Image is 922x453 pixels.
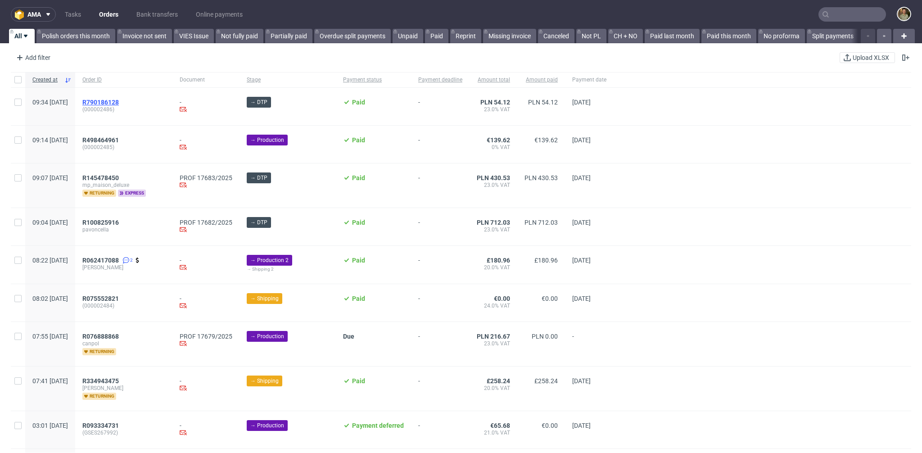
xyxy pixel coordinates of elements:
[180,76,232,84] span: Document
[477,429,510,436] span: 21.0% VAT
[418,377,462,400] span: -
[477,302,510,309] span: 24.0% VAT
[180,422,232,438] div: -
[118,190,146,197] span: express
[701,29,756,43] a: Paid this month
[572,295,591,302] span: [DATE]
[82,340,165,347] span: canpol
[32,219,68,226] span: 09:04 [DATE]
[542,422,558,429] span: €0.00
[82,422,121,429] a: R093334731
[490,422,510,429] span: €65.68
[477,106,510,113] span: 23.0% VAT
[180,219,232,226] a: PROF 17682/2025
[524,174,558,181] span: PLN 430.53
[572,422,591,429] span: [DATE]
[130,257,133,264] span: 2
[572,333,606,355] span: -
[352,422,404,429] span: Payment deferred
[9,29,35,43] a: All
[82,174,119,181] span: R145478450
[840,52,895,63] button: Upload XLSX
[82,385,165,392] span: [PERSON_NAME]
[82,219,119,226] span: R100825916
[477,340,510,347] span: 23.0% VAT
[418,257,462,273] span: -
[483,29,536,43] a: Missing invoice
[343,76,404,84] span: Payment status
[352,219,365,226] span: Paid
[82,264,165,271] span: [PERSON_NAME]
[343,333,354,340] span: Due
[480,99,510,106] span: PLN 54.12
[82,377,119,385] span: R334943475
[32,174,68,181] span: 09:07 [DATE]
[11,7,56,22] button: ama
[250,294,279,303] span: → Shipping
[487,257,510,264] span: £180.96
[418,333,462,355] span: -
[352,257,365,264] span: Paid
[82,106,165,113] span: (000002486)
[117,29,172,43] a: Invoice not sent
[807,29,859,43] a: Split payments
[572,76,606,84] span: Payment date
[82,181,165,189] span: mp_maison_deluxe
[250,136,284,144] span: → Production
[572,377,591,385] span: [DATE]
[524,219,558,226] span: PLN 712.03
[572,257,591,264] span: [DATE]
[477,264,510,271] span: 20.0% VAT
[216,29,263,43] a: Not fully paid
[82,377,121,385] a: R334943475
[36,29,115,43] a: Polish orders this month
[265,29,312,43] a: Partially paid
[180,174,232,181] a: PROF 17683/2025
[352,99,365,106] span: Paid
[32,99,68,106] span: 09:34 [DATE]
[450,29,481,43] a: Reprint
[250,377,279,385] span: → Shipping
[32,136,68,144] span: 09:14 [DATE]
[477,174,510,181] span: PLN 430.53
[534,257,558,264] span: £180.96
[190,7,248,22] a: Online payments
[425,29,448,43] a: Paid
[572,136,591,144] span: [DATE]
[82,422,119,429] span: R093334731
[352,295,365,302] span: Paid
[82,136,119,144] span: R498464961
[418,422,462,438] span: -
[180,99,232,114] div: -
[180,136,232,152] div: -
[477,219,510,226] span: PLN 712.03
[82,429,165,436] span: (GSES267992)
[27,11,41,18] span: ama
[15,9,27,20] img: logo
[82,190,116,197] span: returning
[608,29,643,43] a: CH + NO
[534,377,558,385] span: £258.24
[534,136,558,144] span: €139.62
[477,226,510,233] span: 23.0% VAT
[82,226,165,233] span: pavoncella
[352,174,365,181] span: Paid
[131,7,183,22] a: Bank transfers
[32,422,68,429] span: 03:01 [DATE]
[247,266,329,273] div: → Shipping 2
[487,136,510,144] span: €139.62
[180,377,232,393] div: -
[487,377,510,385] span: £258.24
[32,257,68,264] span: 08:22 [DATE]
[418,136,462,152] span: -
[180,257,232,272] div: -
[250,421,284,430] span: → Production
[82,393,116,400] span: returning
[352,136,365,144] span: Paid
[94,7,124,22] a: Orders
[82,219,121,226] a: R100825916
[82,136,121,144] a: R498464961
[393,29,423,43] a: Unpaid
[898,8,910,20] img: Pablo Michaello
[82,333,119,340] span: R076888868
